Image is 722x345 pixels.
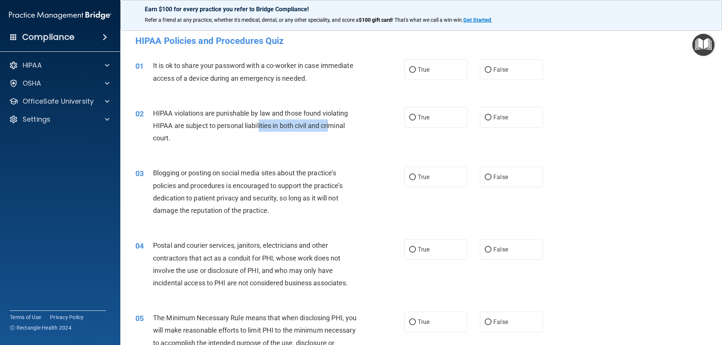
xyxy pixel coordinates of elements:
span: False [493,173,508,181]
input: False [485,175,491,180]
input: False [485,115,491,121]
button: Open Resource Center [692,34,714,56]
h4: HIPAA Policies and Procedures Quiz [135,36,707,46]
span: True [418,173,429,181]
a: HIPAA [9,61,109,70]
span: It is ok to share your password with a co-worker in case immediate access of a device during an e... [153,62,353,82]
p: Settings [23,115,50,124]
a: Privacy Policy [50,313,84,321]
p: OfficeSafe University [23,97,94,106]
span: False [493,246,508,253]
h4: Compliance [22,32,74,42]
span: True [418,66,429,73]
input: True [409,319,416,325]
span: 05 [135,314,144,323]
span: 02 [135,109,144,118]
span: 03 [135,169,144,178]
input: True [409,67,416,73]
strong: $100 gift card [359,17,392,23]
a: OSHA [9,79,109,88]
span: False [493,318,508,325]
span: Refer a friend at any practice, whether it's medical, dental, or any other speciality, and score a [145,17,359,23]
span: False [493,114,508,121]
span: False [493,66,508,73]
img: PMB logo [9,8,111,23]
span: 04 [135,241,144,250]
p: OSHA [23,79,41,88]
input: False [485,247,491,253]
input: True [409,247,416,253]
span: True [418,318,429,325]
span: True [418,246,429,253]
p: HIPAA [23,61,42,70]
a: Get Started [463,17,492,23]
a: Settings [9,115,109,124]
span: Blogging or posting on social media sites about the practice’s policies and procedures is encoura... [153,169,343,214]
span: HIPAA violations are punishable by law and those found violating HIPAA are subject to personal li... [153,109,348,142]
span: ! That's what we call a win-win. [392,17,463,23]
input: True [409,175,416,180]
a: OfficeSafe University [9,97,109,106]
a: Terms of Use [10,313,41,321]
span: True [418,114,429,121]
span: 01 [135,62,144,71]
p: Earn $100 for every practice you refer to Bridge Compliance! [145,6,698,13]
input: False [485,319,491,325]
span: Postal and courier services, janitors, electricians and other contractors that act as a conduit f... [153,241,348,287]
strong: Get Started [463,17,491,23]
span: Ⓒ Rectangle Health 2024 [10,324,71,331]
input: True [409,115,416,121]
input: False [485,67,491,73]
